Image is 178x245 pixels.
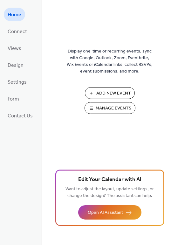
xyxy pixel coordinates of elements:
a: Contact Us [4,109,37,122]
button: Open AI Assistant [78,205,141,220]
span: Home [8,10,21,20]
span: Design [8,61,24,71]
a: Design [4,58,27,72]
a: Home [4,8,25,21]
span: Edit Your Calendar with AI [78,176,141,185]
span: Manage Events [96,105,132,112]
button: Manage Events [85,102,135,114]
span: Display one-time or recurring events, sync with Google, Outlook, Zoom, Eventbrite, Wix Events or ... [67,48,153,75]
a: Views [4,41,25,55]
span: Contact Us [8,111,33,121]
button: Add New Event [85,87,135,99]
a: Connect [4,24,31,38]
span: Settings [8,78,27,87]
span: Connect [8,27,27,37]
span: Form [8,94,19,104]
span: Open AI Assistant [88,210,123,216]
span: Want to adjust the layout, update settings, or change the design? The assistant can help. [66,185,154,200]
a: Settings [4,75,31,89]
a: Form [4,92,23,106]
span: Views [8,44,21,54]
span: Add New Event [96,90,131,97]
